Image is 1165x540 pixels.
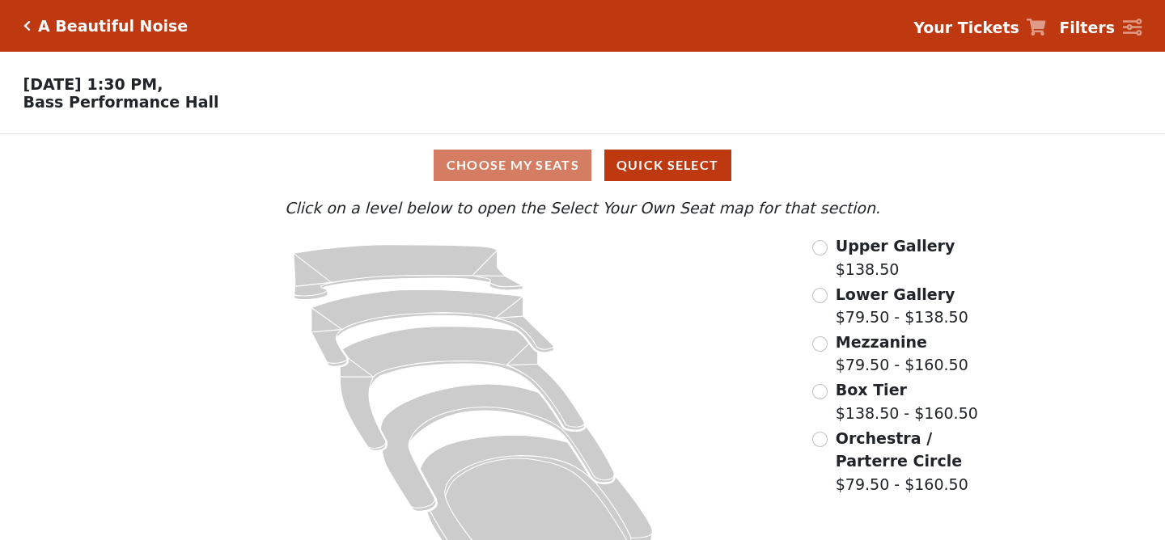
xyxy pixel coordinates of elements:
[157,196,1008,220] p: Click on a level below to open the Select Your Own Seat map for that section.
[836,285,955,303] span: Lower Gallery
[836,378,978,424] label: $138.50 - $160.50
[23,20,31,32] a: Click here to go back to filters
[836,234,955,281] label: $138.50
[604,150,731,181] button: Quick Select
[836,427,1008,496] label: $79.50 - $160.50
[836,381,907,399] span: Box Tier
[311,290,554,367] path: Lower Gallery - Seats Available: 24
[836,333,927,351] span: Mezzanine
[294,245,523,300] path: Upper Gallery - Seats Available: 250
[836,429,962,470] span: Orchestra / Parterre Circle
[913,16,1046,40] a: Your Tickets
[1059,16,1142,40] a: Filters
[836,237,955,255] span: Upper Gallery
[836,331,968,377] label: $79.50 - $160.50
[38,17,188,36] h5: A Beautiful Noise
[836,283,968,329] label: $79.50 - $138.50
[1059,19,1115,36] strong: Filters
[913,19,1019,36] strong: Your Tickets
